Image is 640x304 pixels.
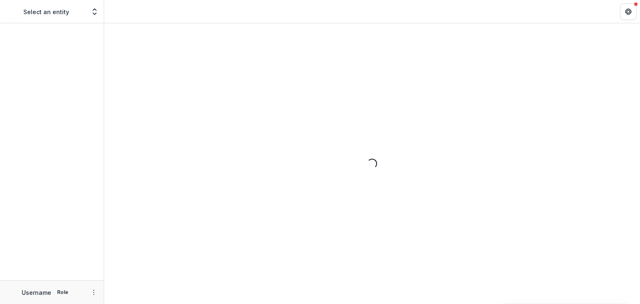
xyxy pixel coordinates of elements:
p: Select an entity [23,7,69,16]
button: Get Help [620,3,637,20]
p: Role [55,289,71,296]
button: More [89,287,99,297]
button: Open entity switcher [89,3,100,20]
p: Username [22,288,51,297]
